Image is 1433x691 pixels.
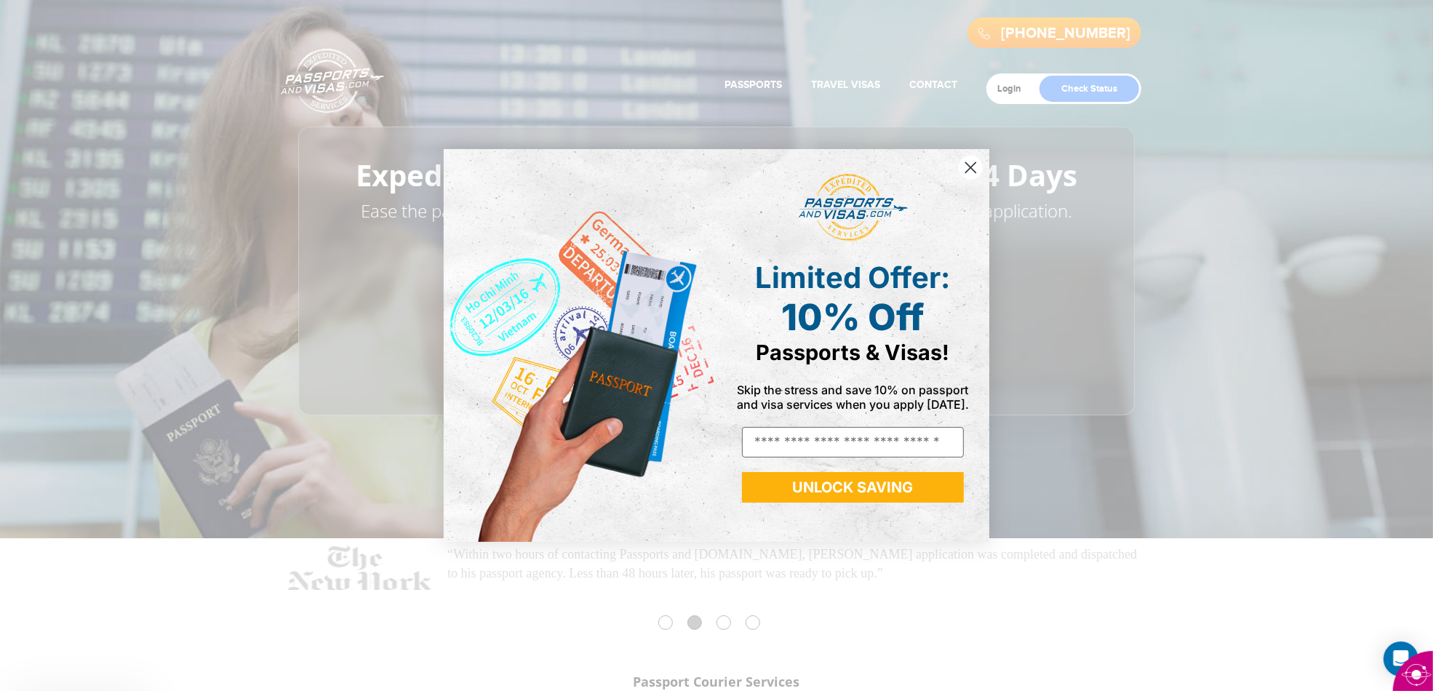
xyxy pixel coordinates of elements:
[799,174,908,242] img: passports and visas
[958,155,983,180] button: Close dialog
[756,260,951,295] span: Limited Offer:
[742,472,964,503] button: UNLOCK SAVING
[444,149,716,542] img: de9cda0d-0715-46ca-9a25-073762a91ba7.png
[757,340,950,365] span: Passports & Visas!
[1384,642,1418,676] div: Open Intercom Messenger
[737,383,969,412] span: Skip the stress and save 10% on passport and visa services when you apply [DATE].
[782,295,925,339] span: 10% Off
